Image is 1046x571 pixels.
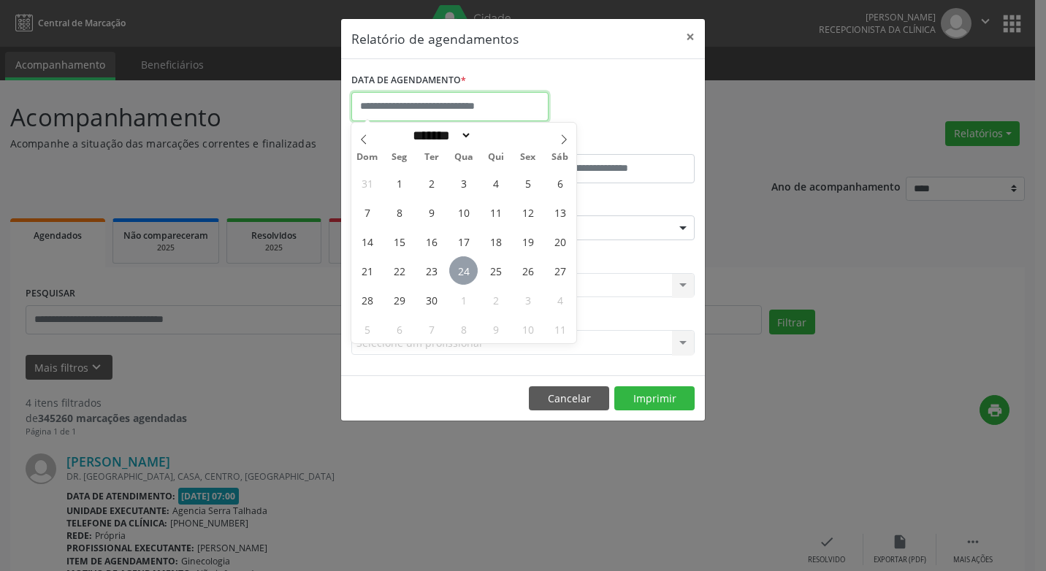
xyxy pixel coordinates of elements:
span: Setembro 8, 2025 [385,198,413,226]
span: Outubro 3, 2025 [514,285,542,314]
span: Outubro 6, 2025 [385,315,413,343]
button: Imprimir [614,386,695,411]
span: Setembro 17, 2025 [449,227,478,256]
span: Setembro 20, 2025 [546,227,574,256]
span: Sex [512,153,544,162]
span: Setembro 11, 2025 [481,198,510,226]
span: Setembro 9, 2025 [417,198,446,226]
span: Setembro 1, 2025 [385,169,413,197]
span: Agosto 31, 2025 [353,169,381,197]
span: Setembro 12, 2025 [514,198,542,226]
span: Outubro 9, 2025 [481,315,510,343]
span: Setembro 30, 2025 [417,285,446,314]
span: Outubro 5, 2025 [353,315,381,343]
span: Setembro 26, 2025 [514,256,542,285]
span: Setembro 13, 2025 [546,198,574,226]
span: Setembro 15, 2025 [385,227,413,256]
select: Month [408,128,472,143]
span: Setembro 21, 2025 [353,256,381,285]
span: Setembro 29, 2025 [385,285,413,314]
span: Setembro 6, 2025 [546,169,574,197]
label: DATA DE AGENDAMENTO [351,69,466,92]
span: Qui [480,153,512,162]
span: Setembro 4, 2025 [481,169,510,197]
span: Setembro 3, 2025 [449,169,478,197]
span: Outubro 4, 2025 [546,285,574,314]
span: Setembro 2, 2025 [417,169,446,197]
span: Setembro 7, 2025 [353,198,381,226]
button: Cancelar [529,386,609,411]
span: Setembro 18, 2025 [481,227,510,256]
span: Outubro 8, 2025 [449,315,478,343]
label: ATÉ [527,131,695,154]
span: Ter [416,153,448,162]
span: Outubro 7, 2025 [417,315,446,343]
span: Setembro 10, 2025 [449,198,478,226]
span: Outubro 11, 2025 [546,315,574,343]
input: Year [472,128,520,143]
h5: Relatório de agendamentos [351,29,519,48]
span: Setembro 28, 2025 [353,285,381,314]
span: Setembro 19, 2025 [514,227,542,256]
span: Setembro 25, 2025 [481,256,510,285]
button: Close [676,19,705,55]
span: Seg [383,153,416,162]
span: Qua [448,153,480,162]
span: Outubro 2, 2025 [481,285,510,314]
span: Sáb [544,153,576,162]
span: Setembro 27, 2025 [546,256,574,285]
span: Dom [351,153,383,162]
span: Setembro 5, 2025 [514,169,542,197]
span: Setembro 23, 2025 [417,256,446,285]
span: Setembro 22, 2025 [385,256,413,285]
span: Setembro 16, 2025 [417,227,446,256]
span: Outubro 1, 2025 [449,285,478,314]
span: Outubro 10, 2025 [514,315,542,343]
span: Setembro 14, 2025 [353,227,381,256]
span: Setembro 24, 2025 [449,256,478,285]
